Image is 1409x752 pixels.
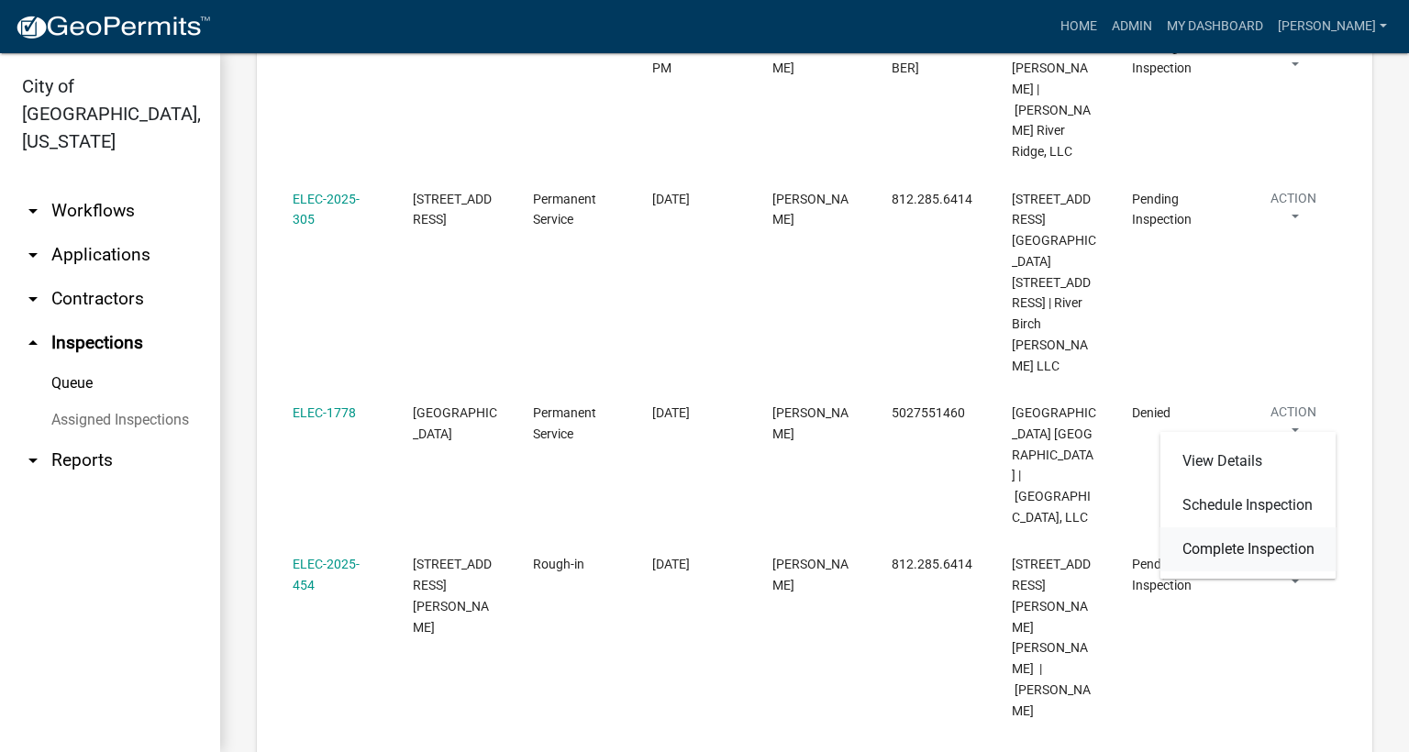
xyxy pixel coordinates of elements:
[652,554,737,575] div: [DATE]
[22,244,44,266] i: arrow_drop_down
[772,192,849,227] span: Harold Satterly
[652,189,737,210] div: [DATE]
[1270,9,1394,44] a: [PERSON_NAME]
[652,37,737,79] div: [DATE] 1:00 PM
[1160,527,1337,571] a: Complete Inspection
[1160,483,1337,527] a: Schedule Inspection
[1159,9,1270,44] a: My Dashboard
[1012,557,1091,717] span: 4118 UHL DRIVE 4118 Uhl Drive | Hutchens Cody P
[293,192,360,227] a: ELEC-2025-305
[1251,189,1336,235] button: Action
[892,192,972,206] span: 812.285.6414
[22,200,44,222] i: arrow_drop_down
[413,192,492,227] span: 3446 RIVER BIRCH DRIVE
[772,405,849,441] span: JT Hembrey
[1132,557,1192,592] span: Pending Inspection
[533,192,596,227] span: Permanent Service
[22,449,44,471] i: arrow_drop_down
[1132,192,1192,227] span: Pending Inspection
[1160,432,1337,579] div: Action
[652,403,737,424] div: [DATE]
[1160,439,1337,483] a: View Details
[892,557,972,571] span: 812.285.6414
[1012,192,1096,373] span: 3446 RIVER BIRCH DRIVE 3446 River Birch Drive lot 104 | River Birch Woods LLC
[293,557,360,592] a: ELEC-2025-454
[22,288,44,310] i: arrow_drop_down
[892,405,965,420] span: 5027551460
[1251,37,1336,83] button: Action
[1012,405,1096,525] span: 828 WATT STREET 828 Watt Street | Cloverport Park, LLC
[22,332,44,354] i: arrow_drop_up
[413,557,492,634] span: 4118 UHL DRIVE
[533,557,584,571] span: Rough-in
[1104,9,1159,44] a: Admin
[1053,9,1104,44] a: Home
[533,405,596,441] span: Permanent Service
[293,405,356,420] a: ELEC-1778
[1251,403,1336,448] button: Action
[413,405,497,441] span: 828 WATT STREET
[1132,405,1170,420] span: Denied
[772,557,849,592] span: William j. Peters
